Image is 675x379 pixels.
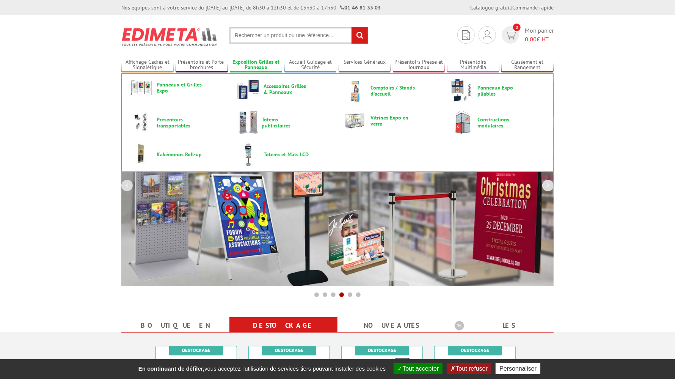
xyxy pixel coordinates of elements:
a: Kakémonos Roll-up [130,143,224,166]
a: Présentoirs et Porte-brochures [176,59,228,71]
a: Catalogue gratuit [470,4,511,11]
button: Tout refuser [447,363,491,374]
span: Panneaux Expo pliables [477,85,523,97]
div: | [470,4,554,11]
input: rechercher [352,27,368,44]
b: Destockage [368,347,396,354]
a: Vitrines Expo en verre [344,111,438,131]
img: Totems publicitaires [237,111,258,134]
img: devis rapide [462,30,470,40]
span: Mon panier [525,26,554,44]
span: Vitrines Expo en verre [370,115,416,127]
span: Comptoirs / Stands d'accueil [370,85,416,97]
span: Constructions modulaires [477,116,523,129]
img: Totems et Mâts LCD [237,143,260,166]
button: Tout accepter [394,363,443,374]
button: Personnaliser (fenêtre modale) [496,363,540,374]
a: Exposition Grilles et Panneaux [230,59,282,71]
a: Présentoirs Multimédia [447,59,499,71]
a: Destockage [239,319,328,332]
img: devis rapide [483,30,491,39]
b: Destockage [182,347,210,354]
input: Rechercher un produit ou une référence... [229,27,368,44]
span: Totems publicitaires [262,116,307,129]
a: Présentoirs Presse et Journaux [393,59,445,71]
a: Totems et Mâts LCD [237,143,331,166]
span: € HT [525,35,554,44]
img: Présentoir, panneau, stand - Edimeta - PLV, affichage, mobilier bureau, entreprise [121,23,218,51]
img: Constructions modulaires [451,111,474,134]
span: 0,00 [525,35,537,43]
a: Panneaux Expo pliables [451,79,545,102]
img: Présentoirs transportables [130,111,153,134]
a: Classement et Rangement [501,59,554,71]
a: Accessoires Grilles & Panneaux [237,79,331,99]
img: Vitrines Expo en verre [344,111,367,131]
span: 0 [513,24,521,31]
b: Destockage [275,347,303,354]
strong: En continuant de défiler, [138,365,204,372]
img: Kakémonos Roll-up [130,143,153,166]
a: Totems publicitaires [237,111,331,134]
span: Présentoirs transportables [157,116,202,129]
span: Kakémonos Roll-up [157,151,202,157]
div: Nos équipes sont à votre service du [DATE] au [DATE] de 8h30 à 12h30 et de 13h30 à 17h30 [121,4,381,11]
span: Totems et Mâts LCD [264,151,309,157]
img: devis rapide [505,31,516,39]
img: Accessoires Grilles & Panneaux [237,79,260,99]
a: nouveautés [347,319,436,332]
img: Panneaux et Grilles Expo [130,79,153,96]
span: Accessoires Grilles & Panneaux [264,83,309,95]
a: Présentoirs transportables [130,111,224,134]
a: devis rapide 0 Mon panier 0,00€ HT [500,26,554,44]
b: Les promotions [455,319,549,334]
a: Services Généraux [339,59,391,71]
a: Boutique en ligne [130,319,220,346]
a: Affichage Cadres et Signalétique [121,59,174,71]
a: Commande rapide [512,4,554,11]
a: Comptoirs / Stands d'accueil [344,79,438,102]
a: Panneaux et Grilles Expo [130,79,224,96]
strong: 01 46 81 33 03 [340,4,381,11]
span: vous acceptez l'utilisation de services tiers pouvant installer des cookies [135,365,389,372]
img: Comptoirs / Stands d'accueil [344,79,367,102]
span: Panneaux et Grilles Expo [157,82,202,94]
a: Constructions modulaires [451,111,545,134]
img: Panneaux Expo pliables [451,79,474,102]
a: Accueil Guidage et Sécurité [284,59,337,71]
b: Destockage [461,347,489,354]
a: Les promotions [455,319,545,346]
